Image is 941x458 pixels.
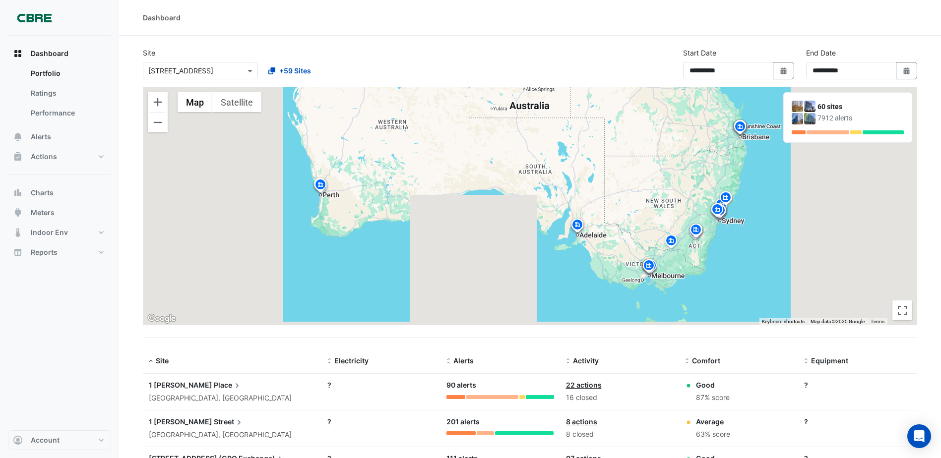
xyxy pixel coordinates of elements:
img: site-pin.svg [732,119,748,136]
a: Terms (opens in new tab) [871,319,884,324]
div: Dashboard [8,63,111,127]
label: Site [143,48,155,58]
img: site-pin.svg [710,203,726,220]
button: Indoor Env [8,223,111,242]
img: 10 Shelley Street [804,113,816,124]
div: ? [327,380,435,390]
a: Performance [23,103,111,123]
span: Account [31,435,60,445]
span: Comfort [692,356,720,365]
div: [GEOGRAPHIC_DATA], [GEOGRAPHIC_DATA] [149,429,315,441]
a: Open this area in Google Maps (opens a new window) [145,312,178,325]
button: Meters [8,203,111,223]
img: Google [145,312,178,325]
span: Meters [31,208,55,218]
img: site-pin.svg [663,233,679,251]
span: Reports [31,247,58,257]
span: Activity [573,356,599,365]
div: 8 closed [566,429,673,440]
span: Dashboard [31,49,68,58]
app-icon: Dashboard [13,49,23,58]
app-icon: Charts [13,188,23,198]
img: site-pin.svg [641,258,657,276]
span: Map data ©2025 Google [811,319,865,324]
div: ? [327,416,435,427]
div: Good [696,380,730,390]
img: 10 Franklin Street (GPO Exchange) [792,113,803,124]
div: 7912 alerts [817,113,904,123]
div: [GEOGRAPHIC_DATA], [GEOGRAPHIC_DATA] [149,393,315,404]
button: Show street map [178,92,212,112]
img: site-pin.svg [312,177,328,194]
span: 1 [PERSON_NAME] [149,381,212,389]
button: Zoom out [148,113,168,132]
img: site-pin.svg [688,223,704,240]
app-icon: Indoor Env [13,228,23,237]
fa-icon: Select Date [779,66,788,75]
button: Actions [8,147,111,167]
button: Dashboard [8,44,111,63]
span: Street [214,416,244,427]
span: Charts [31,188,54,198]
app-icon: Meters [13,208,23,218]
img: site-pin.svg [314,178,329,196]
button: Zoom in [148,92,168,112]
fa-icon: Select Date [902,66,911,75]
img: site-pin.svg [569,218,585,235]
img: 1 Martin Place [792,101,803,112]
button: Reports [8,242,111,262]
div: 201 alerts [446,416,554,428]
img: 1 Shelley Street [804,101,816,112]
div: Average [696,416,730,427]
a: 22 actions [566,381,602,389]
label: Start Date [683,48,716,58]
div: 60 sites [817,102,904,112]
span: Equipment [811,356,848,365]
div: 87% score [696,392,730,403]
span: Place [214,380,242,391]
img: site-pin.svg [718,190,734,208]
img: site-pin.svg [709,202,725,220]
img: site-pin.svg [718,190,734,208]
div: 90 alerts [446,380,554,391]
span: Actions [31,152,57,162]
span: Indoor Env [31,228,68,237]
img: site-pin.svg [643,258,659,276]
app-icon: Reports [13,247,23,257]
app-icon: Alerts [13,132,23,142]
app-icon: Actions [13,152,23,162]
button: Alerts [8,127,111,147]
img: site-pin.svg [689,223,704,240]
button: Charts [8,183,111,203]
img: Company Logo [12,8,57,28]
span: Site [156,356,169,365]
button: +59 Sites [262,62,317,79]
a: Ratings [23,83,111,103]
img: site-pin.svg [313,177,328,195]
div: ? [804,380,911,390]
span: Alerts [31,132,51,142]
label: End Date [806,48,836,58]
span: Alerts [453,356,474,365]
a: 8 actions [566,417,597,426]
span: 1 [PERSON_NAME] [149,417,212,426]
div: Open Intercom Messenger [907,424,931,448]
button: Show satellite imagery [212,92,261,112]
img: site-pin.svg [732,119,748,137]
button: Keyboard shortcuts [762,318,805,325]
button: Toggle fullscreen view [892,300,912,320]
div: 16 closed [566,392,673,403]
img: site-pin.svg [688,225,703,242]
div: ? [804,416,911,427]
span: Electricity [334,356,369,365]
span: +59 Sites [279,65,311,76]
div: 63% score [696,429,730,440]
img: site-pin.svg [712,203,728,221]
img: site-pin.svg [713,197,729,215]
div: Dashboard [143,12,181,23]
a: Portfolio [23,63,111,83]
button: Account [8,430,111,450]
